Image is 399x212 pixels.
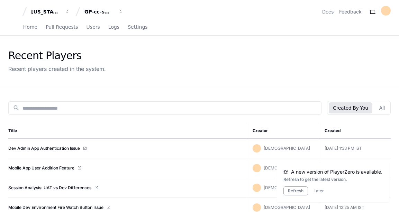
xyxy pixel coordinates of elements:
span: [DEMOGRAPHIC_DATA] [264,146,310,151]
div: GP-cc-sml-apps [84,8,114,15]
span: Users [87,25,100,29]
span: [DEMOGRAPHIC_DATA] [264,165,310,170]
button: Created By You [329,102,372,113]
span: Home [23,25,37,29]
a: Docs [322,8,334,15]
button: GP-cc-sml-apps [82,6,126,18]
div: Recent Players [8,49,106,62]
div: Refresh to get the latest version. [283,177,382,182]
button: All [375,102,389,113]
a: Home [23,19,37,35]
button: Later [314,188,324,194]
a: Dev Admin App Authentication Issue [8,146,80,151]
span: Logs [108,25,119,29]
button: Refresh [283,186,308,195]
button: [US_STATE] Pacific [28,6,73,18]
span: Settings [128,25,147,29]
td: [DATE] 1:22 PM IST [319,158,391,178]
a: Mobile App User Addition Feature [8,165,74,171]
div: [US_STATE] Pacific [31,8,61,15]
mat-icon: search [13,104,20,111]
button: Feedback [339,8,362,15]
th: Created [319,123,391,139]
span: [DEMOGRAPHIC_DATA] [264,205,310,210]
a: Logs [108,19,119,35]
a: Pull Requests [46,19,78,35]
th: Creator [247,123,319,139]
a: Mobile Dev Environment Fire Watch Button Issue [8,205,103,210]
span: A new version of PlayerZero is available. [291,168,382,175]
td: [DATE] 1:33 PM IST [319,139,391,158]
a: Users [87,19,100,35]
a: Session Analysis: UAT vs Dev Differences [8,185,91,191]
span: [DEMOGRAPHIC_DATA] [264,185,310,190]
a: Settings [128,19,147,35]
span: Pull Requests [46,25,78,29]
th: Title [8,123,247,139]
div: Recent players created in the system. [8,65,106,73]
